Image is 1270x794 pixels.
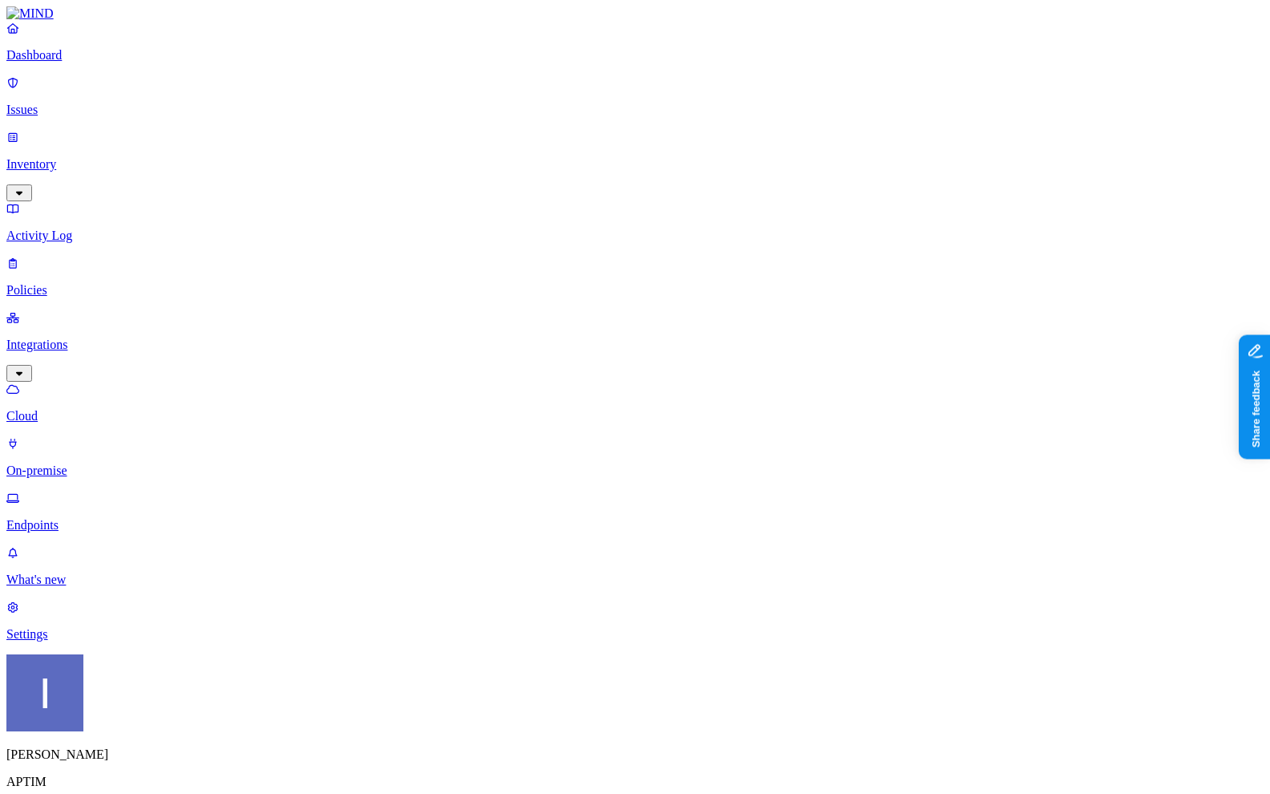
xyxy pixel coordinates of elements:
a: Endpoints [6,491,1264,533]
img: MIND [6,6,54,21]
a: Policies [6,256,1264,298]
a: Settings [6,600,1264,642]
a: Integrations [6,310,1264,379]
p: Cloud [6,409,1264,423]
p: Endpoints [6,518,1264,533]
p: Issues [6,103,1264,117]
p: Policies [6,283,1264,298]
a: MIND [6,6,1264,21]
p: Inventory [6,157,1264,172]
p: Dashboard [6,48,1264,63]
p: APTIM [6,775,1264,789]
img: Itai Schwartz [6,654,83,731]
a: Dashboard [6,21,1264,63]
a: Inventory [6,130,1264,199]
p: Integrations [6,338,1264,352]
a: On-premise [6,436,1264,478]
a: What's new [6,545,1264,587]
a: Activity Log [6,201,1264,243]
p: What's new [6,573,1264,587]
p: Activity Log [6,229,1264,243]
p: Settings [6,627,1264,642]
p: [PERSON_NAME] [6,747,1264,762]
p: On-premise [6,464,1264,478]
a: Issues [6,75,1264,117]
a: Cloud [6,382,1264,423]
